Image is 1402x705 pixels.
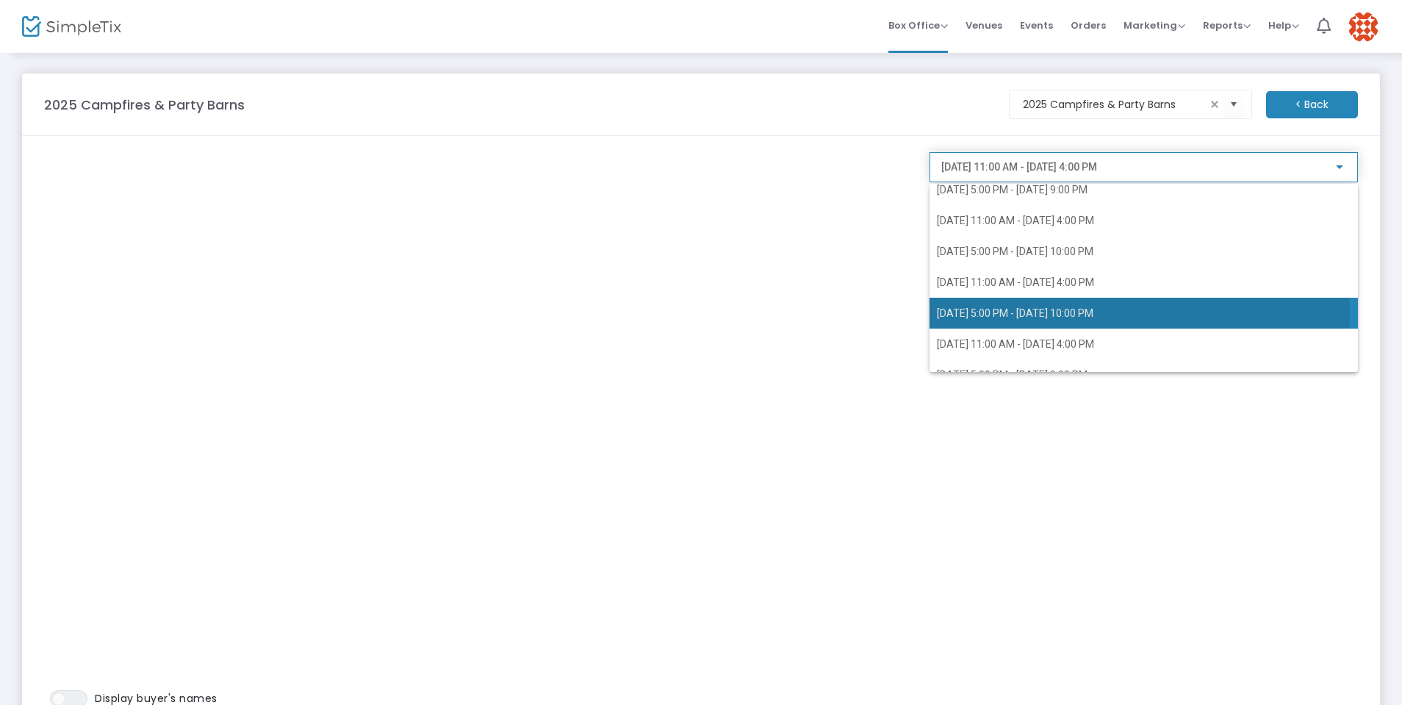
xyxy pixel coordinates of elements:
[937,246,1093,257] span: [DATE] 5:00 PM - [DATE] 10:00 PM
[937,276,1094,288] span: [DATE] 11:00 AM - [DATE] 4:00 PM
[937,184,1088,196] span: [DATE] 5:00 PM - [DATE] 9:00 PM
[937,338,1094,350] span: [DATE] 11:00 AM - [DATE] 4:00 PM
[937,307,1093,319] span: [DATE] 5:00 PM - [DATE] 10:00 PM
[937,369,1088,381] span: [DATE] 5:00 PM - [DATE] 9:00 PM
[937,215,1094,226] span: [DATE] 11:00 AM - [DATE] 4:00 PM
